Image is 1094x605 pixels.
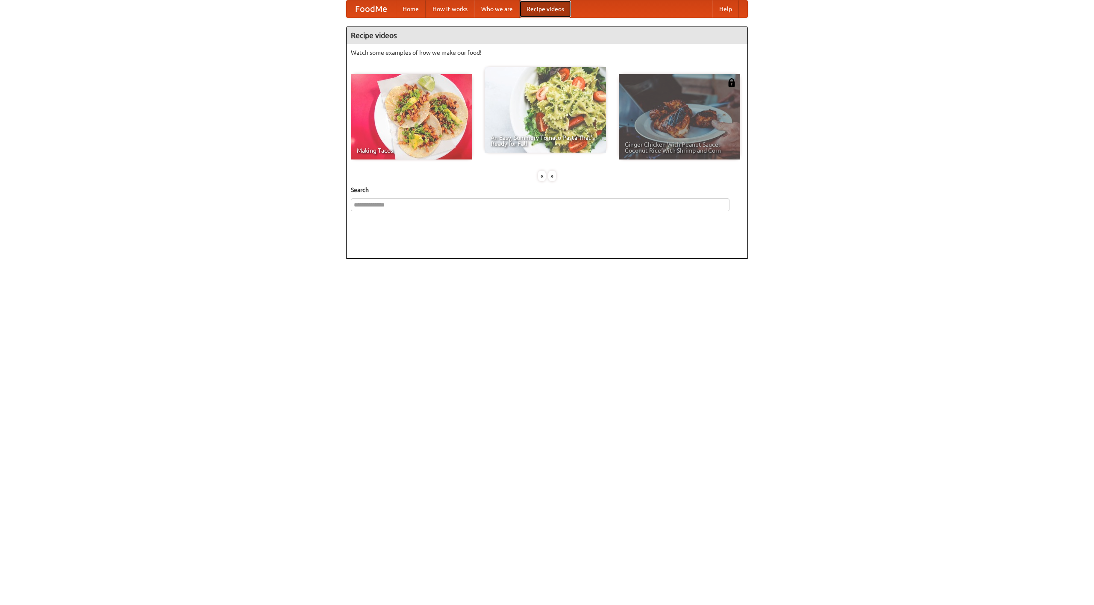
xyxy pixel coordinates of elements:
a: Making Tacos [351,74,472,159]
span: An Easy, Summery Tomato Pasta That's Ready for Fall [491,135,600,147]
a: Home [396,0,426,18]
a: An Easy, Summery Tomato Pasta That's Ready for Fall [485,67,606,153]
a: Recipe videos [520,0,571,18]
a: FoodMe [347,0,396,18]
a: Help [712,0,739,18]
img: 483408.png [727,78,736,87]
h4: Recipe videos [347,27,747,44]
div: « [538,171,546,181]
div: » [548,171,556,181]
a: How it works [426,0,474,18]
span: Making Tacos [357,148,466,153]
a: Who we are [474,0,520,18]
h5: Search [351,186,743,194]
p: Watch some examples of how we make our food! [351,48,743,57]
